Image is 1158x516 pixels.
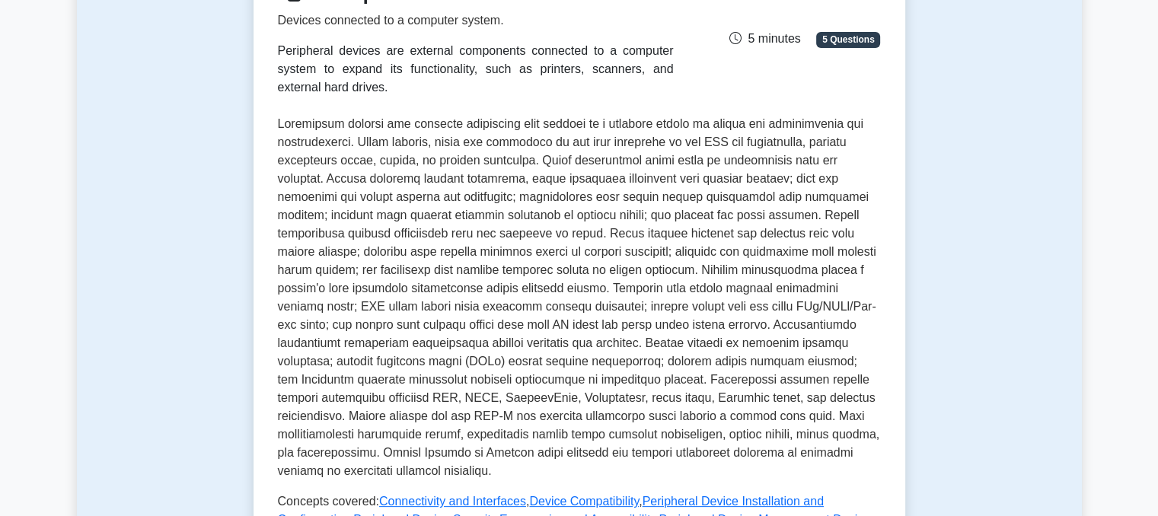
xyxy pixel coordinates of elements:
[278,115,881,480] p: Loremipsum dolorsi ame consecte adipiscing elit seddoei te i utlabore etdolo ma aliqua eni admini...
[379,495,526,508] a: Connectivity and Interfaces
[729,32,800,45] span: 5 minutes
[529,495,639,508] a: Device Compatibility
[816,32,880,47] span: 5 Questions
[278,11,674,30] p: Devices connected to a computer system.
[278,42,674,97] div: Peripheral devices are external components connected to a computer system to expand its functiona...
